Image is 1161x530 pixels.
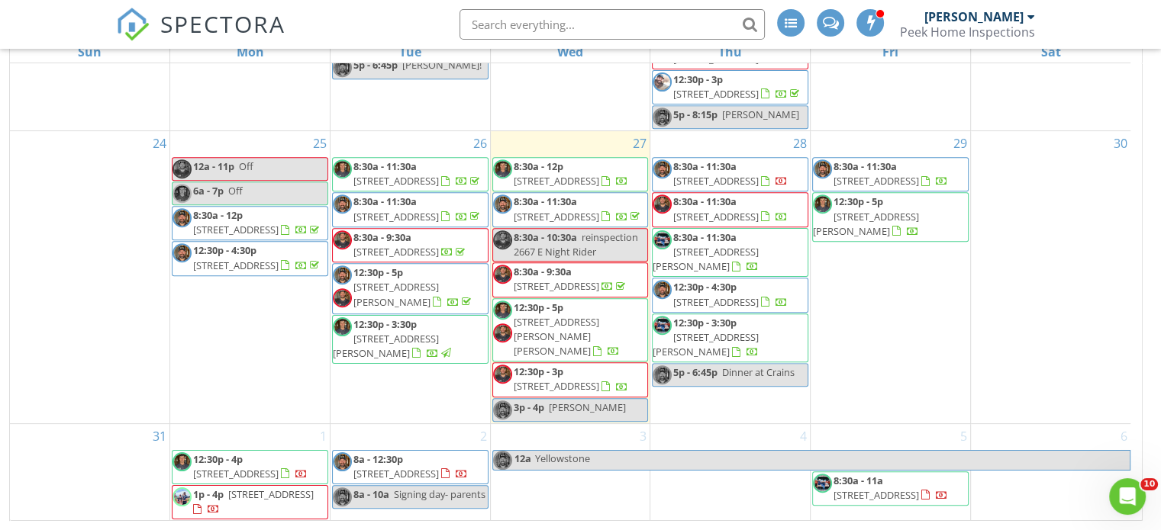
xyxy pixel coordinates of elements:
a: Thursday [715,41,745,63]
span: 12:30p - 3p [673,72,723,86]
td: Go to August 25, 2025 [170,131,331,424]
span: [STREET_ADDRESS][PERSON_NAME] [653,245,759,273]
img: thumbnail_img_7565.jpg [173,487,192,506]
a: 12:30p - 5p [STREET_ADDRESS][PERSON_NAME] [812,192,969,242]
img: img_7445.png [813,194,832,214]
span: 8:30a - 9:30a [353,230,411,244]
a: 12:30p - 3p [STREET_ADDRESS] [492,362,649,397]
a: 12:30p - 4:30p [STREET_ADDRESS] [673,280,788,308]
a: 8:30a - 12p [STREET_ADDRESS] [172,206,328,240]
td: Go to September 2, 2025 [330,423,490,521]
img: d2ca7be661894a559240ee53c18606e3.jpeg [653,230,672,249]
img: img_7436.png [493,400,512,419]
span: 12:30p - 5p [353,265,403,279]
span: 8a - 10a [353,487,389,501]
img: img_7445.png [173,184,192,203]
span: SPECTORA [160,8,285,40]
span: 8a - 12:30p [353,452,403,466]
span: 12a [514,451,532,470]
span: [STREET_ADDRESS] [193,259,279,272]
a: SPECTORA [116,21,285,53]
a: [STREET_ADDRESS] [673,37,802,65]
a: 12:30p - 5p [STREET_ADDRESS][PERSON_NAME][PERSON_NAME] [492,298,649,362]
span: [STREET_ADDRESS] [673,174,759,188]
img: img_7436.png [333,487,352,506]
a: 8:30a - 12p [STREET_ADDRESS] [514,159,628,188]
img: img_7444.png [653,194,672,214]
span: [STREET_ADDRESS] [673,210,759,223]
span: 12:30p - 3:30p [353,317,417,331]
img: img_7445.png [173,452,192,471]
span: 12:30p - 3p [514,365,563,378]
a: 12:30p - 4p [STREET_ADDRESS] [172,450,328,484]
span: [STREET_ADDRESS] [514,379,599,393]
a: 12:30p - 5p [STREET_ADDRESS][PERSON_NAME][PERSON_NAME] [514,300,620,358]
a: 8:30a - 11:30a [STREET_ADDRESS] [812,157,969,191]
img: img_7445.png [493,159,512,178]
img: img_7445.png [493,300,512,320]
span: 8:30a - 11:30a [673,194,737,208]
a: 12:30p - 3:30p [STREET_ADDRESS][PERSON_NAME] [332,315,489,365]
span: 8:30a - 11:30a [353,159,417,173]
a: 8:30a - 12p [STREET_ADDRESS] [492,157,649,191]
span: 1p - 4p [193,487,224,501]
a: Go to September 2, 2025 [477,424,490,448]
span: [STREET_ADDRESS] [353,210,439,223]
span: 12a - 11p [193,159,234,173]
span: [STREET_ADDRESS] [514,210,599,223]
img: img_7436.png [653,365,672,384]
iframe: Intercom live chat [1109,478,1146,515]
span: Yellowstone [535,451,590,465]
a: 8:30a - 11:30a [STREET_ADDRESS] [652,157,808,191]
span: 8:30a - 12p [193,208,243,222]
span: [STREET_ADDRESS] [514,279,599,293]
a: Go to September 4, 2025 [797,424,810,448]
img: img_7436.png [813,159,832,178]
span: 8:30a - 12p [514,159,563,173]
span: 12:30p - 3:30p [673,316,737,329]
a: 12:30p - 4p [STREET_ADDRESS] [193,452,308,480]
a: 8:30a - 9:30a [STREET_ADDRESS] [514,265,628,293]
td: Go to September 3, 2025 [490,423,650,521]
span: [STREET_ADDRESS] [673,295,759,309]
a: 8:30a - 9:30a [STREET_ADDRESS] [332,228,489,262]
span: [STREET_ADDRESS] [353,467,439,480]
a: 8:30a - 12p [STREET_ADDRESS] [193,208,322,236]
td: Go to August 26, 2025 [330,131,490,424]
img: img_7436.png [173,243,192,262]
td: Go to August 24, 2025 [10,131,170,424]
span: [STREET_ADDRESS][PERSON_NAME][PERSON_NAME] [514,315,599,358]
a: 12:30p - 3:30p [STREET_ADDRESS][PERSON_NAME] [653,316,759,358]
span: Dinner at Crains [722,365,795,379]
a: 12:30p - 4:30p [STREET_ADDRESS] [193,243,322,271]
a: 8:30a - 11:30a [STREET_ADDRESS] [332,157,489,191]
span: 8:30a - 10:30a [514,230,577,244]
span: 12:30p - 4:30p [673,280,737,294]
span: [STREET_ADDRESS][PERSON_NAME] [353,280,439,308]
span: [STREET_ADDRESS] [834,174,919,188]
a: 12:30p - 3:30p [STREET_ADDRESS][PERSON_NAME] [652,313,808,363]
a: Sunday [75,41,105,63]
img: img_7436.png [333,265,352,284]
td: Go to September 6, 2025 [970,423,1130,521]
a: 8:30a - 11:30a [STREET_ADDRESS] [332,192,489,226]
span: Off [228,184,243,198]
span: [STREET_ADDRESS] [514,174,599,188]
span: [STREET_ADDRESS] [193,467,279,480]
a: 12:30p - 3p [STREET_ADDRESS] [673,72,802,101]
td: Go to August 30, 2025 [970,131,1130,424]
span: 8:30a - 11:30a [514,194,577,208]
a: Go to August 27, 2025 [630,131,650,156]
span: 3p - 4p [514,400,544,414]
span: 5p - 6:45p [673,365,718,379]
span: 12:30p - 4p [193,452,243,466]
td: Go to August 27, 2025 [490,131,650,424]
img: d2ca7be661894a559240ee53c18606e3.jpeg [653,316,672,335]
a: Wednesday [554,41,586,63]
a: 8:30a - 11:30a [STREET_ADDRESS] [353,194,482,223]
a: 1p - 4p [STREET_ADDRESS] [172,485,328,519]
td: Go to August 29, 2025 [811,131,971,424]
a: 8:30a - 11:30a [STREET_ADDRESS] [673,194,788,223]
span: 8:30a - 11a [834,474,883,487]
div: [PERSON_NAME] [924,9,1024,24]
